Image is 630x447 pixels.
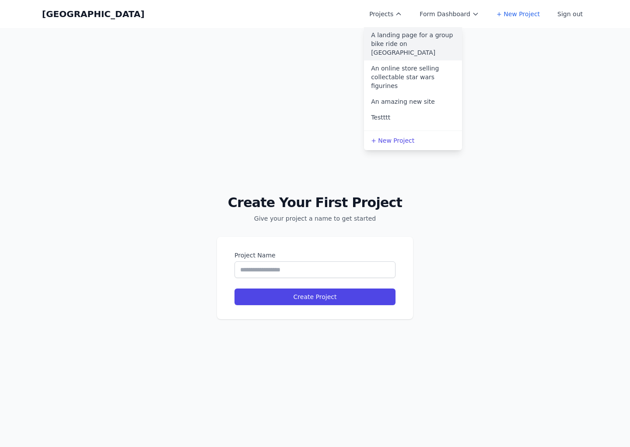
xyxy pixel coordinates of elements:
[491,6,545,22] a: + New Project
[364,133,462,148] a: + New Project
[217,214,413,223] p: Give your project a name to get started
[552,6,588,22] button: Sign out
[42,8,144,20] a: [GEOGRAPHIC_DATA]
[364,109,462,125] a: Testttt
[234,251,395,260] label: Project Name
[364,94,462,109] a: An amazing new site
[364,60,462,94] a: An online store selling collectable star wars figurines
[364,125,462,150] a: [PERSON_NAME]'s Clone Test
[414,6,484,22] button: Form Dashboard
[364,27,462,60] a: A landing page for a group bike ride on [GEOGRAPHIC_DATA]
[217,195,413,211] h2: Create Your First Project
[364,6,407,22] button: Projects
[234,289,395,305] button: Create Project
